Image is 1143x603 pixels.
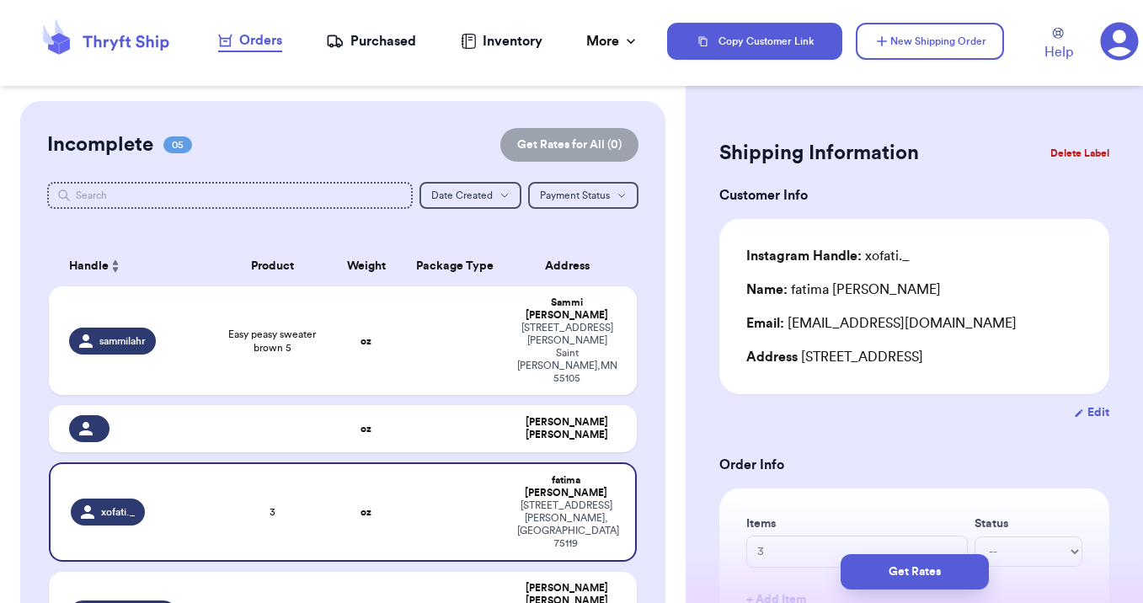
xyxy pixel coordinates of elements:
[719,455,1109,475] h3: Order Info
[1044,28,1073,62] a: Help
[746,249,862,263] span: Instagram Handle:
[361,336,371,346] strong: oz
[746,283,788,296] span: Name:
[1074,404,1109,421] button: Edit
[500,128,638,162] button: Get Rates for All (0)
[163,136,192,153] span: 05
[517,474,614,499] div: fatima [PERSON_NAME]
[719,185,1109,205] h3: Customer Info
[746,317,784,330] span: Email:
[461,31,542,51] a: Inventory
[746,515,968,532] label: Items
[99,334,146,348] span: sammilahr
[361,424,371,434] strong: oz
[1044,135,1116,172] button: Delete Label
[69,258,109,275] span: Handle
[431,190,493,200] span: Date Created
[214,246,331,286] th: Product
[326,31,416,51] a: Purchased
[517,416,616,441] div: [PERSON_NAME] [PERSON_NAME]
[331,246,402,286] th: Weight
[586,31,639,51] div: More
[841,554,989,590] button: Get Rates
[218,30,282,51] div: Orders
[667,23,842,60] button: Copy Customer Link
[746,280,941,300] div: fatima [PERSON_NAME]
[1044,42,1073,62] span: Help
[517,322,616,385] div: [STREET_ADDRESS][PERSON_NAME] Saint [PERSON_NAME] , MN 55105
[361,507,371,517] strong: oz
[746,350,798,364] span: Address
[109,256,122,276] button: Sort ascending
[528,182,638,209] button: Payment Status
[746,246,910,266] div: xofati._
[218,30,282,52] a: Orders
[975,515,1082,532] label: Status
[402,246,508,286] th: Package Type
[746,347,1082,367] div: [STREET_ADDRESS]
[270,505,275,519] span: 3
[746,313,1082,334] div: [EMAIL_ADDRESS][DOMAIN_NAME]
[507,246,636,286] th: Address
[856,23,1004,60] button: New Shipping Order
[419,182,521,209] button: Date Created
[1100,22,1139,61] a: 1
[47,182,412,209] input: Search
[540,190,610,200] span: Payment Status
[517,499,614,550] div: [STREET_ADDRESS] [PERSON_NAME] , [GEOGRAPHIC_DATA] 75119
[101,505,135,519] span: xofati._
[224,328,321,355] span: Easy peasy sweater brown 5
[47,131,153,158] h2: Incomplete
[719,140,919,167] h2: Shipping Information
[517,296,616,322] div: Sammi [PERSON_NAME]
